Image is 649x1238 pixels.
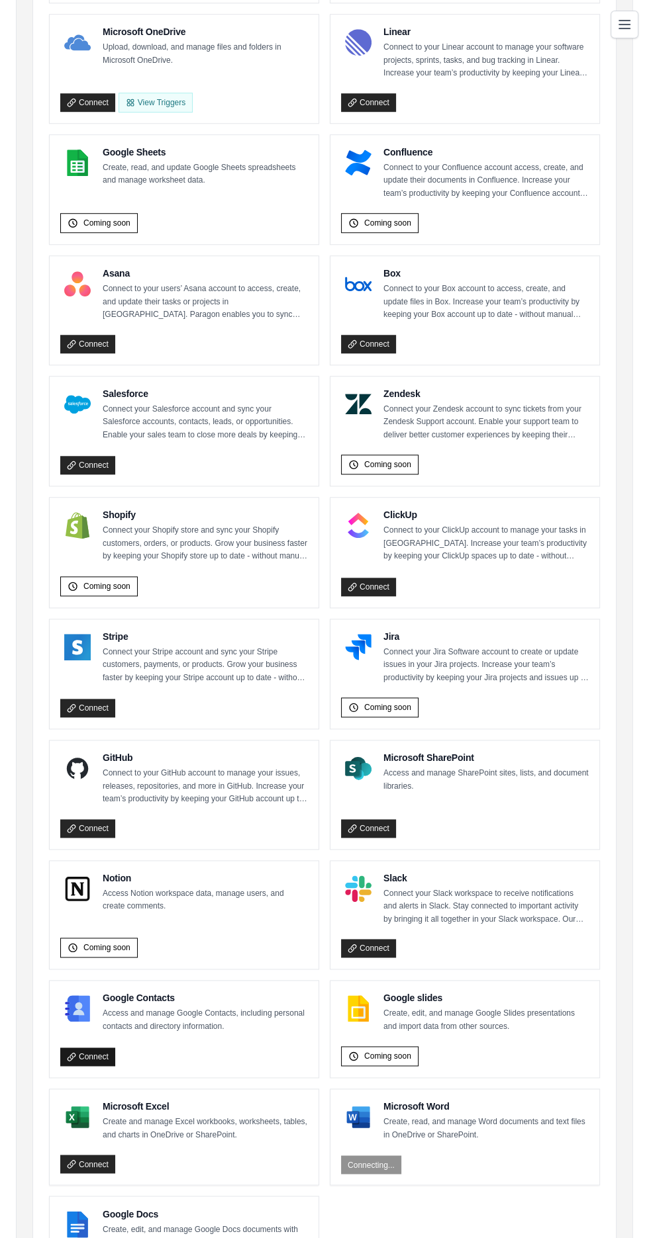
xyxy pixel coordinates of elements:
[103,991,308,1004] h4: Google Contacts
[341,939,396,957] a: Connect
[64,634,91,660] img: Stripe Logo
[383,767,589,793] p: Access and manage SharePoint sites, lists, and document libraries.
[345,512,372,539] img: ClickUp Logo
[60,699,115,717] a: Connect
[64,512,91,539] img: Shopify Logo
[383,991,589,1004] h4: Google slides
[64,995,91,1022] img: Google Contacts Logo
[103,1007,308,1033] p: Access and manage Google Contacts, including personal contacts and directory information.
[383,283,589,322] p: Connect to your Box account to access, create, and update files in Box. Increase your team’s prod...
[383,161,589,200] p: Connect to your Confluence account access, create, and update their documents in Confluence. Incr...
[345,150,372,176] img: Confluence Logo
[383,887,589,926] p: Connect your Slack workspace to receive notifications and alerts in Slack. Stay connected to impo...
[341,819,396,838] a: Connect
[345,634,372,660] img: Jira Logo
[383,871,589,885] h4: Slack
[64,391,91,418] img: Salesforce Logo
[103,1116,308,1141] p: Create and manage Excel workbooks, worksheets, tables, and charts in OneDrive or SharePoint.
[103,387,308,400] h4: Salesforce
[341,335,396,353] a: Connect
[60,819,115,838] a: Connect
[83,942,130,953] span: Coming soon
[83,218,130,228] span: Coming soon
[64,29,91,56] img: Microsoft OneDrive Logo
[103,267,308,280] h4: Asana
[103,508,308,521] h4: Shopify
[60,1155,115,1173] a: Connect
[60,1047,115,1066] a: Connect
[611,11,638,38] button: Toggle navigation
[103,630,308,643] h4: Stripe
[345,271,372,297] img: Box Logo
[383,630,589,643] h4: Jira
[64,1104,91,1130] img: Microsoft Excel Logo
[60,335,115,353] a: Connect
[383,508,589,521] h4: ClickUp
[103,146,308,159] h4: Google Sheets
[60,456,115,474] a: Connect
[383,25,589,38] h4: Linear
[103,751,308,764] h4: GitHub
[64,875,91,902] img: Notion Logo
[383,751,589,764] h4: Microsoft SharePoint
[103,767,308,806] p: Connect to your GitHub account to manage your issues, releases, repositories, and more in GitHub....
[364,218,411,228] span: Coming soon
[103,646,308,685] p: Connect your Stripe account and sync your Stripe customers, payments, or products. Grow your busi...
[383,646,589,685] p: Connect your Jira Software account to create or update issues in your Jira projects. Increase you...
[64,755,91,781] img: GitHub Logo
[60,93,115,112] a: Connect
[345,995,372,1022] img: Google slides Logo
[383,1116,589,1141] p: Create, read, and manage Word documents and text files in OneDrive or SharePoint.
[345,755,372,781] img: Microsoft SharePoint Logo
[383,403,589,442] p: Connect your Zendesk account to sync tickets from your Zendesk Support account. Enable your suppo...
[103,403,308,442] p: Connect your Salesforce account and sync your Salesforce accounts, contacts, leads, or opportunit...
[341,578,396,596] a: Connect
[383,267,589,280] h4: Box
[119,93,193,112] : View Triggers
[345,1104,372,1130] img: Microsoft Word Logo
[383,524,589,563] p: Connect to your ClickUp account to manage your tasks in [GEOGRAPHIC_DATA]. Increase your team’s p...
[103,524,308,563] p: Connect your Shopify store and sync your Shopify customers, orders, or products. Grow your busine...
[103,41,308,67] p: Upload, download, and manage files and folders in Microsoft OneDrive.
[383,41,589,80] p: Connect to your Linear account to manage your software projects, sprints, tasks, and bug tracking...
[345,875,372,902] img: Slack Logo
[364,1051,411,1061] span: Coming soon
[383,146,589,159] h4: Confluence
[383,1100,589,1113] h4: Microsoft Word
[64,1211,91,1237] img: Google Docs Logo
[103,25,308,38] h4: Microsoft OneDrive
[345,29,372,56] img: Linear Logo
[64,150,91,176] img: Google Sheets Logo
[383,1007,589,1033] p: Create, edit, and manage Google Slides presentations and import data from other sources.
[103,1207,308,1220] h4: Google Docs
[345,391,372,418] img: Zendesk Logo
[341,93,396,112] a: Connect
[364,459,411,470] span: Coming soon
[103,283,308,322] p: Connect to your users’ Asana account to access, create, and update their tasks or projects in [GE...
[103,1100,308,1113] h4: Microsoft Excel
[383,387,589,400] h4: Zendesk
[103,887,308,913] p: Access Notion workspace data, manage users, and create comments.
[103,871,308,885] h4: Notion
[103,161,308,187] p: Create, read, and update Google Sheets spreadsheets and manage worksheet data.
[64,271,91,297] img: Asana Logo
[83,581,130,592] span: Coming soon
[364,702,411,713] span: Coming soon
